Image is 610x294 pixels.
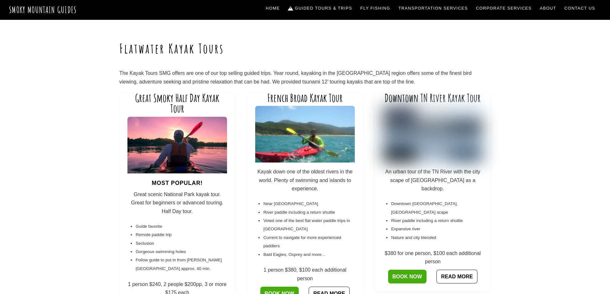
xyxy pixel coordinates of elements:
img: kayaking-1149886_1920-min [127,117,227,173]
a: Transportation Services [396,2,470,15]
a: Smoky Mountain Guides [9,4,77,15]
li: Follow guide to put in from [PERSON_NAME][GEOGRAPHIC_DATA] approx. 40 min. [135,256,227,273]
li: Nature and city blended [391,234,483,242]
a: BOOK NOW [388,270,427,283]
a: Home [263,2,282,15]
a: READ MORE [436,270,477,283]
a: About [537,2,559,15]
img: Sea_Kayaking_Wilsons_Promontory-min [255,106,355,163]
p: The Kayak Tours SMG offers are one of our top selling guided trips. Year round, kayaking in the [... [119,69,491,86]
a: French Broad Kayak Tour [267,91,343,105]
li: River paddle including a return shuttle [391,217,483,225]
li: Current to navigate for more experienced paddlers [263,234,355,250]
li: Near [GEOGRAPHIC_DATA] [263,200,355,208]
p: An urban tour of the TN River with the city scape of [GEOGRAPHIC_DATA] as a backdrop. [383,168,483,193]
a: Corporate Services [474,2,534,15]
p: Great scenic National Park kayak tour. Great for beginners or advanced touring. Half Day tour. [127,190,227,216]
h1: Flatwater Kayak Tours [119,41,491,56]
li: Voted one of the best flat water paddle trips in [GEOGRAPHIC_DATA] [263,217,355,234]
a: Fly Fishing [358,2,393,15]
a: Great Smoky Half Day Kayak Tour [135,91,219,115]
p: $380 for one person, $100 each additional person [383,249,483,266]
a: Downtown TN River Kayak Tour [385,91,481,105]
li: Seclusion [135,239,227,248]
li: Gorgeous swimming holes [135,248,227,256]
li: Expansive river [391,225,483,233]
a: Guided Tours & Trips [286,2,355,15]
li: Guide favorite [135,222,227,231]
p: Kayak down one of the oldest rivers in the world. Plenty of swimming and islands to experience. [255,168,355,193]
li: River paddle including a return shuttle [263,208,355,217]
h4: Most Popular! [127,179,227,187]
img: IMG_0837 [383,106,483,163]
li: Bald Eagles, Osprey and more… [263,250,355,259]
p: 1 person $380, $100 each additional person [255,266,355,283]
li: Remote paddle trip [135,231,227,239]
li: Downtown [GEOGRAPHIC_DATA], [GEOGRAPHIC_DATA] scape [391,200,483,217]
a: Contact Us [562,2,598,15]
